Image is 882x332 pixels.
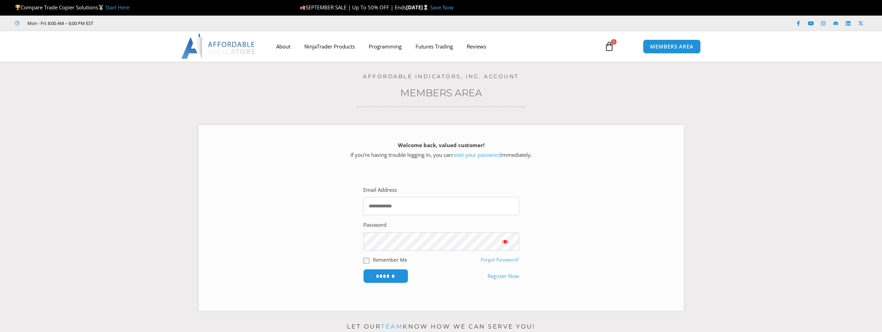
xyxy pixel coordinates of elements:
label: Email Address [363,185,397,195]
img: 🏆 [15,5,20,10]
a: NinjaTrader Products [297,38,362,54]
p: If you’re having trouble logging in, you can immediately. [211,141,672,160]
strong: [DATE] [406,4,430,11]
label: Password [363,220,386,230]
a: 0 [594,36,625,56]
a: MEMBERS AREA [643,39,701,54]
button: Show password [491,232,519,251]
iframe: Customer reviews powered by Trustpilot [103,20,207,27]
a: team [381,323,403,330]
label: Remember Me [373,256,407,263]
a: Affordable Indicators, Inc. Account [363,73,519,80]
a: Register Now [488,271,519,281]
a: reset your password [452,151,501,158]
a: Forgot Password? [481,257,519,263]
span: Compare Trade Copier Solutions [15,4,129,11]
a: Save Now [430,4,454,11]
a: Start Here [105,4,129,11]
a: Members Area [400,87,482,99]
nav: Menu [269,38,596,54]
span: Mon - Fri: 8:00 AM – 6:00 PM EST [26,19,93,27]
img: ⌛ [423,5,428,10]
span: 0 [611,39,617,45]
a: About [269,38,297,54]
span: SEPTEMBER SALE | Up To 50% OFF | Ends [300,4,406,11]
span: MEMBERS AREA [650,44,693,49]
a: Reviews [460,38,493,54]
img: 🍂 [300,5,305,10]
a: Futures Trading [409,38,460,54]
img: LogoAI | Affordable Indicators – NinjaTrader [181,34,256,59]
strong: Welcome back, valued customer! [398,142,484,149]
a: Programming [362,38,409,54]
img: 🥇 [98,5,104,10]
